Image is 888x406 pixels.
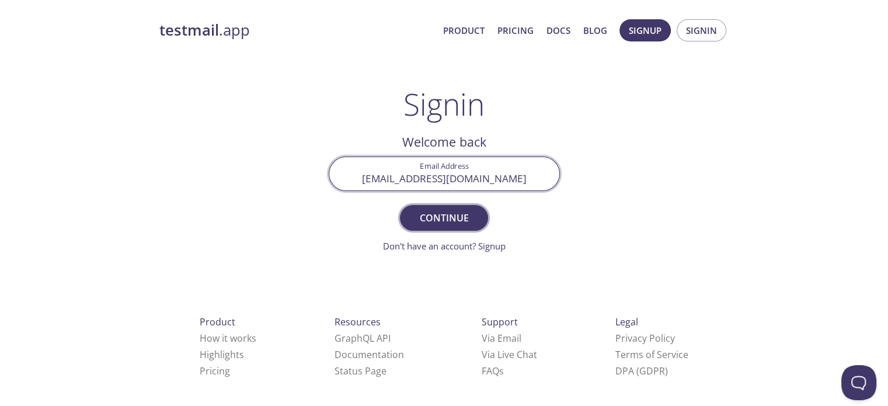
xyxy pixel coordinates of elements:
[403,86,485,122] h1: Signin
[443,23,485,38] a: Product
[482,348,537,361] a: Via Live Chat
[615,348,688,361] a: Terms of Service
[583,23,607,38] a: Blog
[686,23,717,38] span: Signin
[329,132,560,152] h2: Welcome back
[335,348,404,361] a: Documentation
[335,365,386,377] a: Status Page
[159,20,219,40] strong: testmail
[482,365,504,377] a: FAQ
[200,348,244,361] a: Highlights
[159,20,434,40] a: testmail.app
[482,315,518,328] span: Support
[841,365,876,400] iframe: Help Scout Beacon - Open
[200,315,235,328] span: Product
[615,365,668,377] a: DPA (GDPR)
[546,23,570,38] a: Docs
[335,315,381,328] span: Resources
[619,19,671,41] button: Signup
[677,19,726,41] button: Signin
[629,23,661,38] span: Signup
[383,240,506,252] a: Don't have an account? Signup
[482,332,521,345] a: Via Email
[335,332,391,345] a: GraphQL API
[615,315,638,328] span: Legal
[615,332,675,345] a: Privacy Policy
[497,23,534,38] a: Pricing
[400,205,487,231] button: Continue
[413,210,475,226] span: Continue
[499,365,504,377] span: s
[200,365,230,377] a: Pricing
[200,332,256,345] a: How it works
